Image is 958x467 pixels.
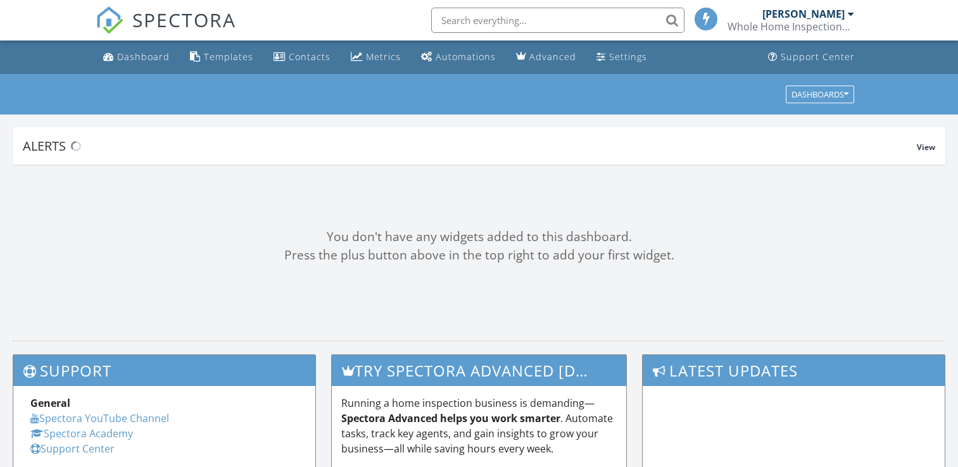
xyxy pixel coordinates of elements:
[13,228,945,246] div: You don't have any widgets added to this dashboard.
[366,51,401,63] div: Metrics
[98,46,175,69] a: Dashboard
[30,427,133,440] a: Spectora Academy
[30,442,115,456] a: Support Center
[431,8,684,33] input: Search everything...
[132,6,236,33] span: SPECTORA
[96,17,236,44] a: SPECTORA
[781,51,855,63] div: Support Center
[763,46,860,69] a: Support Center
[728,20,854,33] div: Whole Home Inspections, LLC
[511,46,581,69] a: Advanced
[30,411,169,425] a: Spectora YouTube Channel
[341,411,560,425] strong: Spectora Advanced helps you work smarter
[591,46,652,69] a: Settings
[289,51,331,63] div: Contacts
[786,85,854,103] button: Dashboards
[791,90,848,99] div: Dashboards
[529,51,576,63] div: Advanced
[96,6,123,34] img: The Best Home Inspection Software - Spectora
[268,46,336,69] a: Contacts
[117,51,170,63] div: Dashboard
[609,51,647,63] div: Settings
[917,142,935,153] span: View
[346,46,406,69] a: Metrics
[436,51,496,63] div: Automations
[185,46,258,69] a: Templates
[23,137,917,154] div: Alerts
[416,46,501,69] a: Automations (Basic)
[30,396,70,410] strong: General
[643,355,945,386] h3: Latest Updates
[762,8,845,20] div: [PERSON_NAME]
[204,51,253,63] div: Templates
[13,355,315,386] h3: Support
[332,355,626,386] h3: Try spectora advanced [DATE]
[341,395,617,456] p: Running a home inspection business is demanding— . Automate tasks, track key agents, and gain ins...
[13,246,945,265] div: Press the plus button above in the top right to add your first widget.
